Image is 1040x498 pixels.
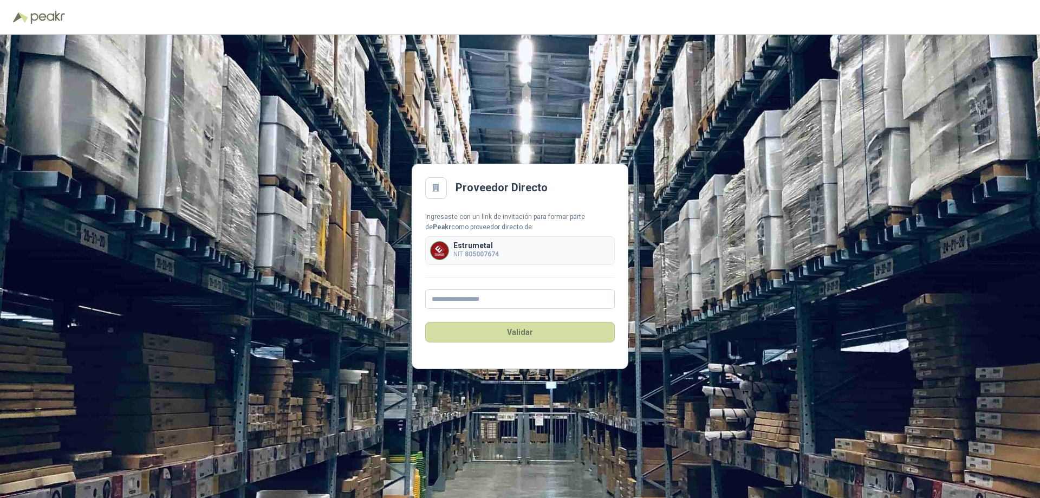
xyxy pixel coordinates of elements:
[13,12,28,23] img: Logo
[431,242,448,260] img: Company Logo
[456,179,548,196] h2: Proveedor Directo
[433,223,451,231] b: Peakr
[30,11,65,24] img: Peakr
[453,249,499,260] p: NIT
[425,322,615,342] button: Validar
[453,242,499,249] p: Estrumetal
[425,212,615,232] div: Ingresaste con un link de invitación para formar parte de como proveedor directo de:
[465,250,499,258] b: 805007674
